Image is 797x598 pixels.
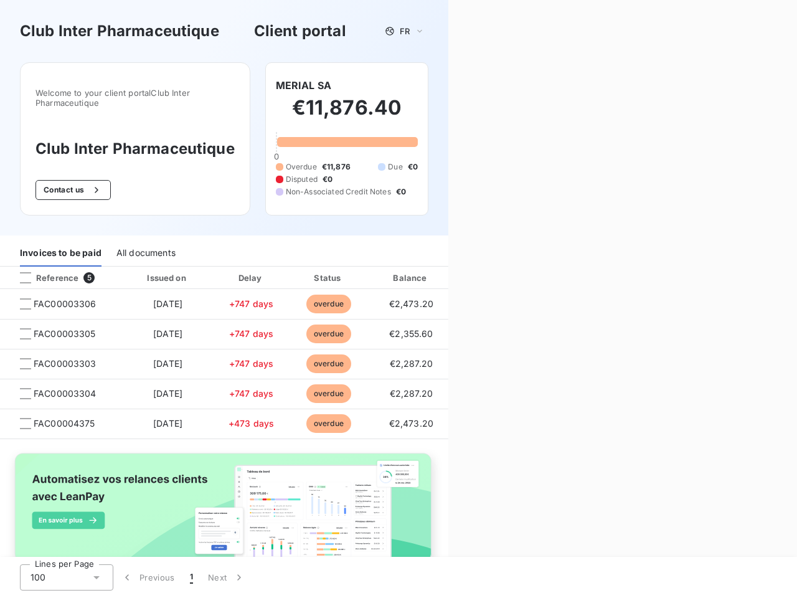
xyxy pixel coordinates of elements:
[291,272,365,284] div: Status
[116,240,176,267] div: All documents
[229,328,273,339] span: +747 days
[190,571,193,584] span: 1
[34,417,95,430] span: FAC00004375
[389,298,433,309] span: €2,473.20
[286,161,317,173] span: Overdue
[229,358,273,369] span: +747 days
[153,358,182,369] span: [DATE]
[153,418,182,429] span: [DATE]
[389,418,433,429] span: €2,473.20
[390,388,433,399] span: €2,287.20
[125,272,210,284] div: Issued on
[34,387,97,400] span: FAC00003304
[10,272,78,283] div: Reference
[34,328,96,340] span: FAC00003305
[370,272,451,284] div: Balance
[182,564,200,591] button: 1
[388,161,402,173] span: Due
[153,388,182,399] span: [DATE]
[31,571,45,584] span: 100
[229,388,273,399] span: +747 days
[323,174,332,185] span: €0
[408,161,418,173] span: €0
[306,325,351,343] span: overdue
[5,447,443,580] img: banner
[389,328,433,339] span: €2,355.60
[286,186,391,197] span: Non-Associated Credit Notes
[153,328,182,339] span: [DATE]
[113,564,182,591] button: Previous
[400,26,410,36] span: FR
[20,20,219,42] h3: Club Inter Pharmaceutique
[306,384,351,403] span: overdue
[254,20,346,42] h3: Client portal
[306,354,351,373] span: overdue
[35,180,111,200] button: Contact us
[34,298,97,310] span: FAC00003306
[274,151,279,161] span: 0
[286,174,318,185] span: Disputed
[306,414,351,433] span: overdue
[20,240,101,267] div: Invoices to be paid
[35,138,235,160] h3: Club Inter Pharmaceutique
[396,186,406,197] span: €0
[216,272,287,284] div: Delay
[229,298,273,309] span: +747 days
[276,78,331,93] h6: MERIAL SA
[153,298,182,309] span: [DATE]
[34,358,97,370] span: FAC00003303
[83,272,95,283] span: 5
[322,161,351,173] span: €11,876
[200,564,253,591] button: Next
[390,358,433,369] span: €2,287.20
[35,88,235,108] span: Welcome to your client portal Club Inter Pharmaceutique
[229,418,274,429] span: +473 days
[276,95,418,133] h2: €11,876.40
[306,295,351,313] span: overdue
